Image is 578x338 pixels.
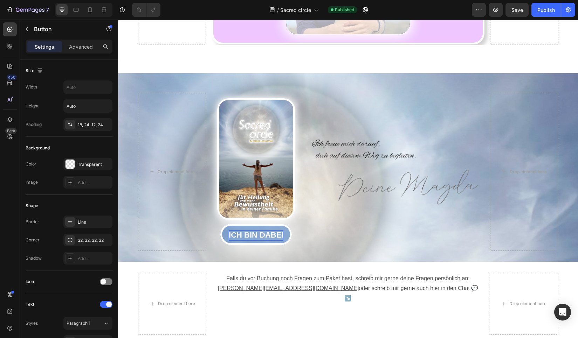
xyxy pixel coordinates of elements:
p: Button [34,25,94,33]
div: Drop element here [392,149,429,155]
span: Sacred circle [280,6,311,14]
input: Auto [64,81,112,93]
div: Open Intercom Messenger [554,304,571,321]
div: Corner [26,237,40,243]
div: Add... [78,179,111,186]
div: Border [26,219,39,225]
span: Published [335,7,354,13]
div: Text [26,301,34,308]
div: Transparent [78,161,111,168]
a: [PERSON_NAME][EMAIL_ADDRESS][DOMAIN_NAME] [100,266,241,272]
span: / [277,6,279,14]
div: 18, 24, 12, 24 [78,122,111,128]
div: Undo/Redo [132,3,160,17]
div: Publish [537,6,555,14]
div: Beta [5,128,17,134]
iframe: Design area [118,20,578,338]
div: Shadow [26,255,42,261]
p: Advanced [69,43,93,50]
div: Add... [78,255,111,262]
input: Auto [64,100,112,112]
button: Publish [531,3,561,17]
div: 450 [7,75,17,80]
div: Drop element here [391,281,428,287]
button: 7 [3,3,52,17]
div: Image [26,179,38,185]
div: Shape [26,203,38,209]
span: Paragraph 1 [67,320,90,326]
span: Save [511,7,523,13]
div: 32, 32, 32, 32 [78,237,111,244]
div: Height [26,103,39,109]
button: Save [505,3,529,17]
div: Styles [26,320,38,326]
div: Background [26,145,50,151]
div: Drop element here [40,281,77,287]
div: Color [26,161,36,167]
p: 7 [46,6,49,14]
div: Size [26,66,44,76]
div: Padding [26,121,42,128]
button: Paragraph 1 [63,317,112,330]
span: Falls du vor Buchung noch Fragen zum Paket hast, schreib mir gerne deine Fragen persönlich an: [108,256,352,262]
div: Width [26,84,37,90]
p: oder schreib mir gerne auch hier in den Chat 💬 ↘️ [97,254,363,284]
img: gempages_573195604214154131-72b0bc86-83bb-45b6-b768-cbf30a25e4c6.png [188,114,366,190]
div: Icon [26,279,34,285]
div: Line [78,219,111,225]
p: Settings [35,43,54,50]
